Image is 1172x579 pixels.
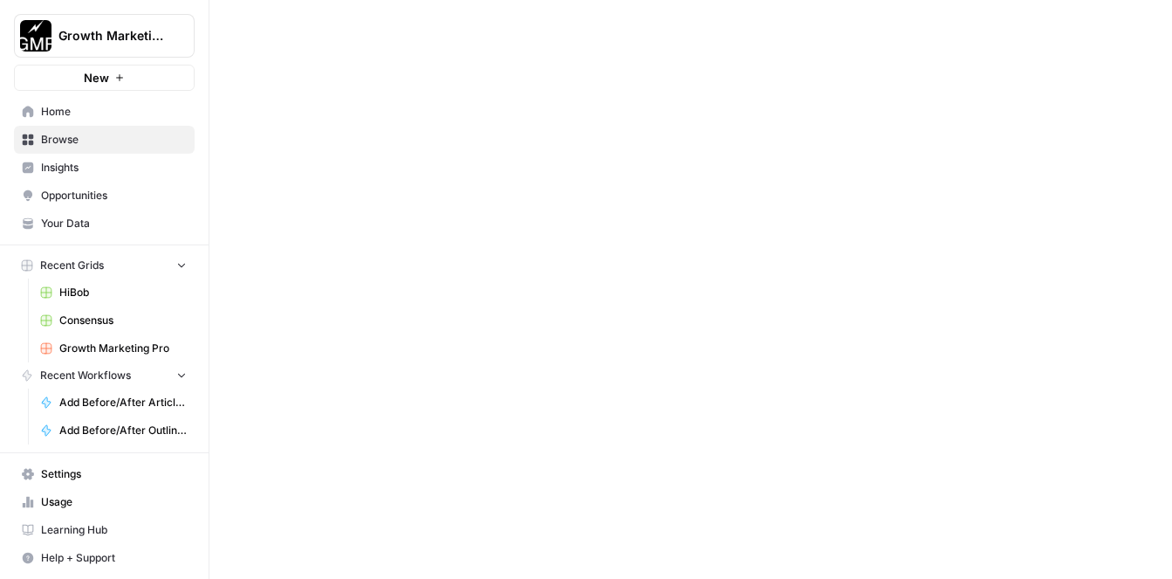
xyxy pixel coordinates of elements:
a: Opportunities [14,182,195,210]
button: Workspace: Growth Marketing Pro [14,14,195,58]
a: Your Data [14,210,195,238]
span: Home [41,104,187,120]
a: Add Before/After Outline to KB [32,417,195,445]
span: Usage [41,494,187,510]
a: Insights [14,154,195,182]
a: Consensus [32,307,195,334]
a: HiBob [32,279,195,307]
span: New [84,69,109,86]
a: Add Before/After Article to KB [32,389,195,417]
span: Settings [41,466,187,482]
span: Learning Hub [41,522,187,538]
span: Insights [41,160,187,176]
span: Recent Workflows [40,368,131,383]
button: Help + Support [14,544,195,572]
a: Home [14,98,195,126]
span: Add Before/After Outline to KB [59,423,187,438]
span: Opportunities [41,188,187,203]
span: Consensus [59,313,187,328]
span: Growth Marketing Pro [59,341,187,356]
span: Add Before/After Article to KB [59,395,187,410]
a: Learning Hub [14,516,195,544]
span: Browse [41,132,187,148]
span: Growth Marketing Pro [58,27,164,45]
button: Recent Grids [14,252,195,279]
span: Recent Grids [40,258,104,273]
span: Your Data [41,216,187,231]
button: Recent Workflows [14,362,195,389]
button: New [14,65,195,91]
img: Growth Marketing Pro Logo [20,20,51,52]
a: Usage [14,488,195,516]
a: Browse [14,126,195,154]
a: Growth Marketing Pro [32,334,195,362]
a: Settings [14,460,195,488]
span: HiBob [59,285,187,300]
span: Help + Support [41,550,187,566]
